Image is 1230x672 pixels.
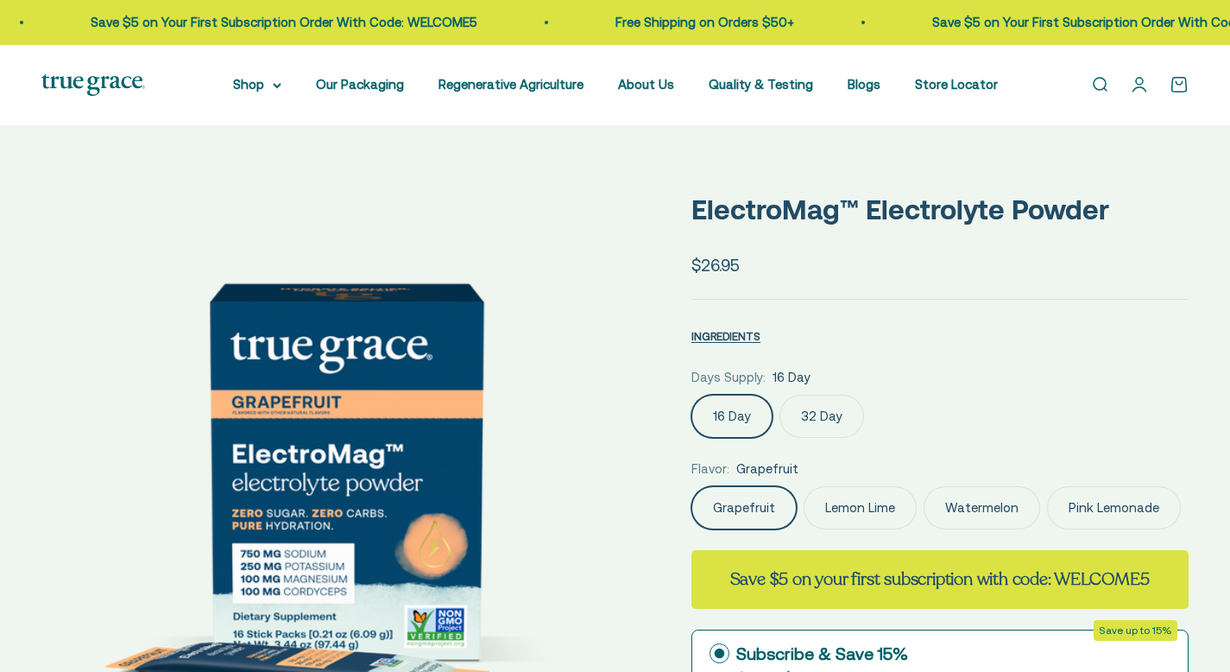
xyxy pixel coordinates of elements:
p: ElectroMag™ Electrolyte Powder [691,187,1189,231]
span: Grapefruit [736,459,798,479]
legend: Days Supply: [691,367,766,388]
legend: Flavor: [691,459,729,479]
summary: Shop [233,74,281,95]
strong: Save $5 on your first subscription with code: WELCOME5 [730,567,1150,591]
a: Quality & Testing [709,77,813,92]
a: Store Locator [915,77,998,92]
span: INGREDIENTS [691,330,760,343]
sale-price: $26.95 [691,252,740,278]
span: 16 Day [773,367,811,388]
a: About Us [618,77,674,92]
a: Regenerative Agriculture [438,77,583,92]
button: INGREDIENTS [691,326,760,346]
a: Blogs [848,77,880,92]
a: Our Packaging [316,77,404,92]
a: Free Shipping on Orders $50+ [606,15,785,29]
p: Save $5 on Your First Subscription Order With Code: WELCOME5 [81,12,468,33]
